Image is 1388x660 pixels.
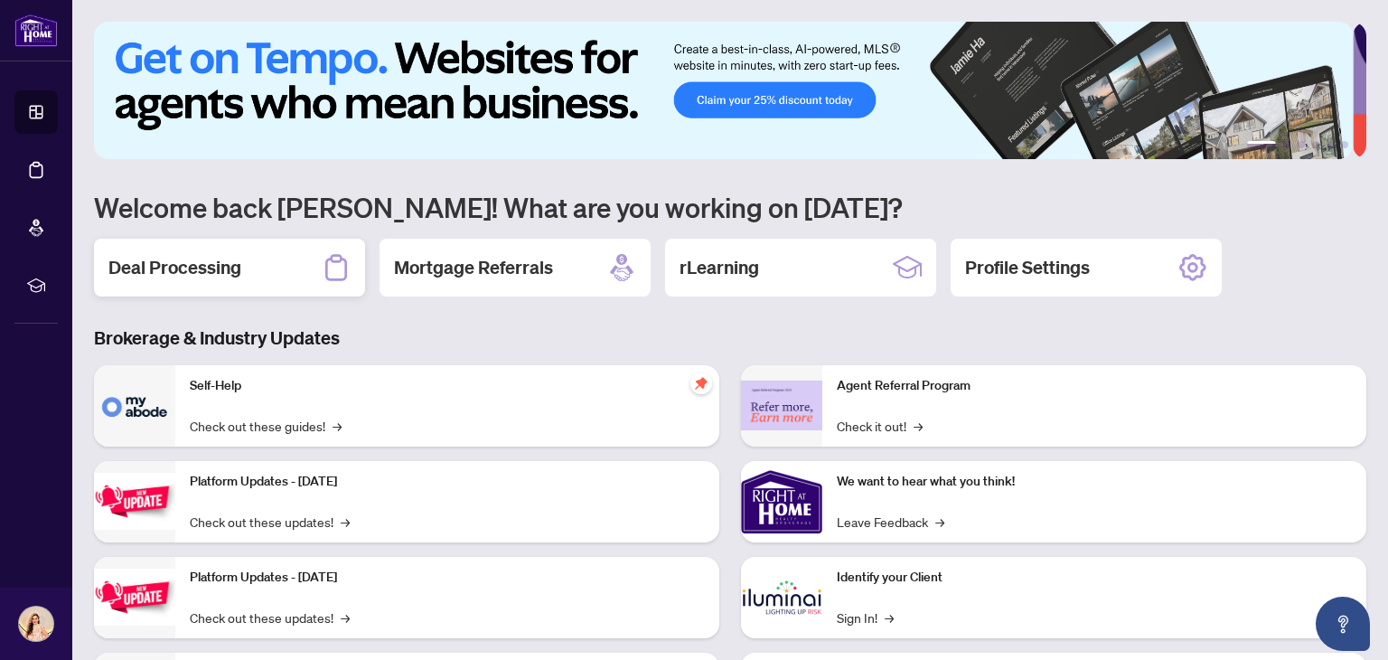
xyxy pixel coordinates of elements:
h3: Brokerage & Industry Updates [94,325,1366,351]
a: Sign In!→ [837,608,894,627]
img: Platform Updates - July 21, 2025 [94,473,175,530]
span: → [341,512,350,532]
button: 1 [1247,141,1276,148]
a: Check out these updates!→ [190,608,350,627]
button: 6 [1341,141,1348,148]
img: Slide 0 [94,22,1353,159]
h2: Deal Processing [108,255,241,280]
span: → [914,416,923,436]
img: We want to hear what you think! [741,461,822,542]
button: 4 [1312,141,1319,148]
a: Check out these updates!→ [190,512,350,532]
img: Profile Icon [19,607,53,641]
button: 2 [1283,141,1290,148]
span: pushpin [690,372,712,394]
img: Agent Referral Program [741,381,822,430]
p: Identify your Client [837,568,1352,588]
a: Leave Feedback→ [837,512,944,532]
button: Open asap [1316,597,1370,651]
span: → [333,416,342,436]
img: logo [14,14,58,47]
h2: rLearning [680,255,759,280]
a: Check out these guides!→ [190,416,342,436]
a: Check it out!→ [837,416,923,436]
p: Platform Updates - [DATE] [190,568,705,588]
span: → [341,608,350,627]
button: 3 [1298,141,1305,148]
img: Self-Help [94,365,175,447]
p: Agent Referral Program [837,376,1352,396]
h2: Profile Settings [965,255,1090,280]
button: 5 [1327,141,1334,148]
img: Identify your Client [741,557,822,638]
span: → [885,608,894,627]
h1: Welcome back [PERSON_NAME]! What are you working on [DATE]? [94,190,1366,224]
p: Platform Updates - [DATE] [190,472,705,492]
p: We want to hear what you think! [837,472,1352,492]
h2: Mortgage Referrals [394,255,553,280]
p: Self-Help [190,376,705,396]
span: → [935,512,944,532]
img: Platform Updates - July 8, 2025 [94,569,175,626]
